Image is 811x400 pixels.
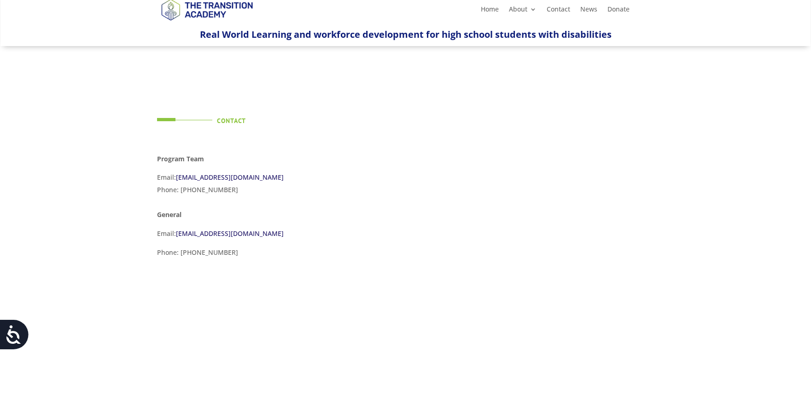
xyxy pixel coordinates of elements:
a: Logo-Noticias [157,19,257,28]
a: [EMAIL_ADDRESS][DOMAIN_NAME] [176,173,284,182]
a: [EMAIL_ADDRESS][DOMAIN_NAME] [176,229,284,238]
span: Real World Learning and workforce development for high school students with disabilities [200,28,612,41]
strong: General [157,210,181,219]
a: Donate [607,6,630,16]
a: Home [481,6,499,16]
iframe: TTA Newsletter Sign Up [419,95,654,326]
strong: Program Team [157,154,204,163]
p: Phone: [PHONE_NUMBER] [157,247,392,265]
h4: Contact [217,118,392,129]
a: Contact [547,6,570,16]
p: Email: Phone: [PHONE_NUMBER] [157,171,392,202]
a: About [509,6,537,16]
p: Email: [157,228,392,247]
a: News [580,6,597,16]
